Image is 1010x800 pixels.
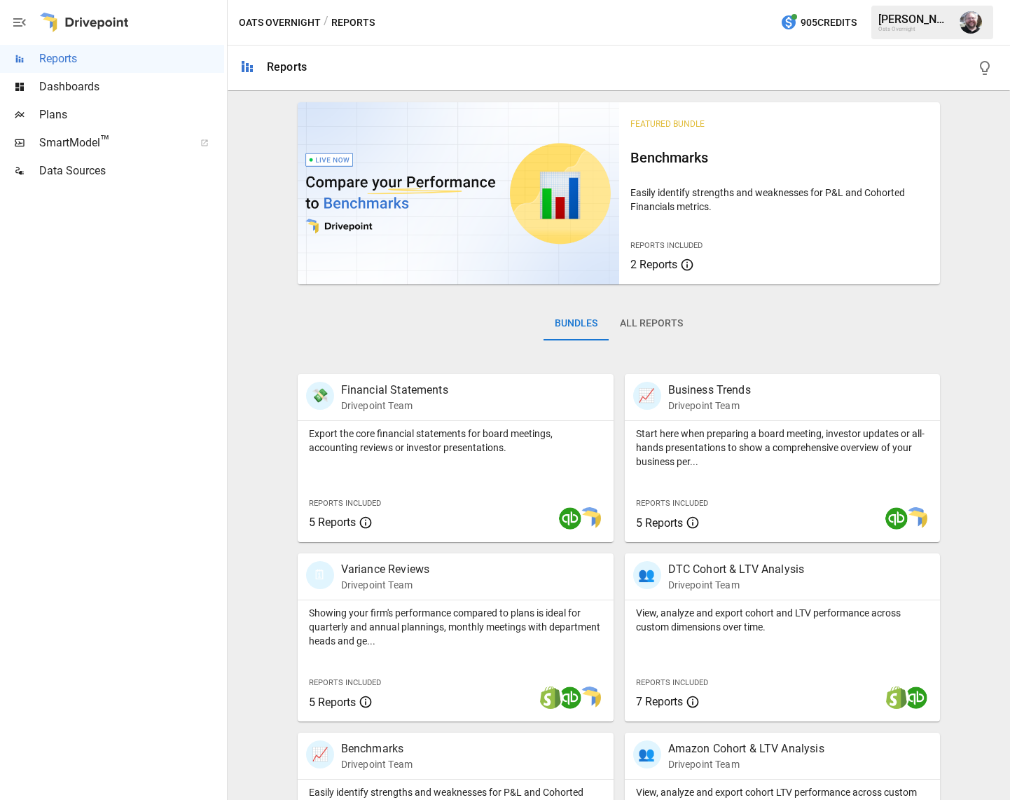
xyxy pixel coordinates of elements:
span: Dashboards [39,78,224,95]
span: 5 Reports [636,516,683,530]
p: Drivepoint Team [668,757,824,771]
span: Reports Included [630,241,703,250]
p: View, analyze and export cohort and LTV performance across custom dimensions over time. [636,606,929,634]
button: Thomas Keller [951,3,990,42]
img: Thomas Keller [960,11,982,34]
span: 5 Reports [309,516,356,529]
img: shopify [885,687,908,709]
span: Reports Included [636,499,708,508]
img: quickbooks [905,687,927,709]
span: Reports [39,50,224,67]
span: 2 Reports [630,258,677,271]
span: Reports Included [309,499,381,508]
button: 905Credits [775,10,862,36]
div: Oats Overnight [878,26,951,32]
p: Start here when preparing a board meeting, investor updates or all-hands presentations to show a ... [636,427,929,469]
div: / [324,14,328,32]
p: Amazon Cohort & LTV Analysis [668,740,824,757]
div: 📈 [306,740,334,768]
p: Export the core financial statements for board meetings, accounting reviews or investor presentat... [309,427,602,455]
div: 📈 [633,382,661,410]
div: 💸 [306,382,334,410]
img: smart model [579,687,601,709]
p: Financial Statements [341,382,448,399]
span: SmartModel [39,135,185,151]
img: shopify [539,687,562,709]
img: quickbooks [559,507,581,530]
h6: Benchmarks [630,146,929,169]
button: Oats Overnight [239,14,321,32]
div: 🗓 [306,561,334,589]
p: Showing your firm's performance compared to plans is ideal for quarterly and annual plannings, mo... [309,606,602,648]
p: Easily identify strengths and weaknesses for P&L and Cohorted Financials metrics. [630,186,929,214]
p: Drivepoint Team [341,578,429,592]
img: smart model [579,507,601,530]
p: Variance Reviews [341,561,429,578]
div: [PERSON_NAME] [878,13,951,26]
img: video thumbnail [298,102,619,284]
img: quickbooks [559,687,581,709]
img: smart model [905,507,927,530]
span: Data Sources [39,163,224,179]
span: Plans [39,106,224,123]
p: DTC Cohort & LTV Analysis [668,561,805,578]
img: quickbooks [885,507,908,530]
span: 5 Reports [309,696,356,709]
span: Reports Included [309,678,381,687]
span: ™ [100,132,110,150]
p: Benchmarks [341,740,413,757]
span: 905 Credits [801,14,857,32]
div: 👥 [633,561,661,589]
p: Drivepoint Team [668,578,805,592]
p: Drivepoint Team [341,399,448,413]
div: Reports [267,60,307,74]
div: 👥 [633,740,661,768]
p: Drivepoint Team [341,757,413,771]
button: All Reports [609,307,694,340]
p: Drivepoint Team [668,399,751,413]
span: Reports Included [636,678,708,687]
button: Bundles [544,307,609,340]
p: Business Trends [668,382,751,399]
span: Featured Bundle [630,119,705,129]
span: 7 Reports [636,695,683,708]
